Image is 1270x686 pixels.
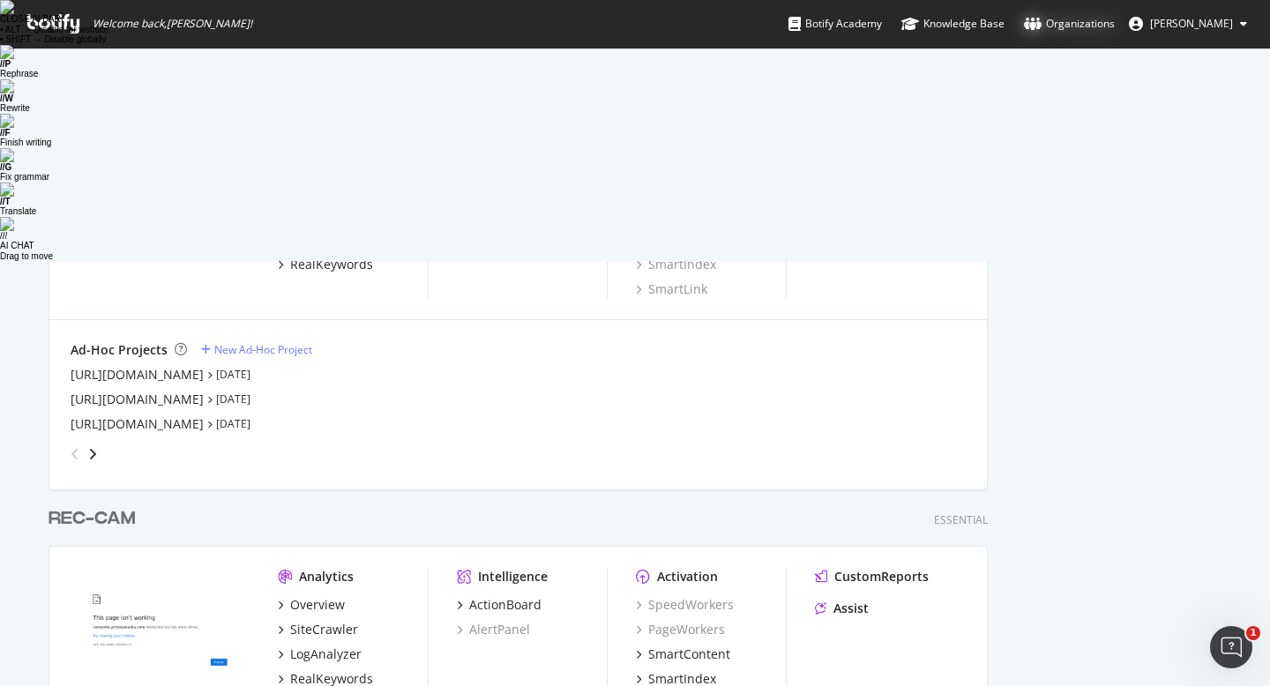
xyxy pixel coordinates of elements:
[636,645,730,663] a: SmartContent
[1246,626,1260,640] span: 1
[815,600,869,617] a: Assist
[636,621,725,638] a: PageWorkers
[71,415,204,433] a: [URL][DOMAIN_NAME]
[648,645,730,663] div: SmartContent
[216,416,250,431] a: [DATE]
[636,596,734,614] a: SpeedWorkers
[457,596,542,614] a: ActionBoard
[290,645,362,663] div: LogAnalyzer
[71,341,168,359] div: Ad-Hoc Projects
[478,568,548,585] div: Intelligence
[278,596,345,614] a: Overview
[290,621,358,638] div: SiteCrawler
[457,621,530,638] a: AlertPanel
[201,342,312,357] a: New Ad-Hoc Project
[278,621,358,638] a: SiteCrawler
[934,512,988,527] div: Essential
[278,645,362,663] a: LogAnalyzer
[469,596,542,614] div: ActionBoard
[833,600,869,617] div: Assist
[63,440,86,468] div: angle-left
[278,256,373,273] a: RealKeywords
[216,391,250,406] a: [DATE]
[290,596,345,614] div: Overview
[214,342,312,357] div: New Ad-Hoc Project
[657,568,718,585] div: Activation
[49,506,135,532] div: REC-CAM
[834,568,929,585] div: CustomReports
[86,445,99,463] div: angle-right
[71,391,204,408] a: [URL][DOMAIN_NAME]
[636,280,707,298] a: SmartLink
[49,506,142,532] a: REC-CAM
[636,256,716,273] a: SmartIndex
[290,256,373,273] div: RealKeywords
[299,568,354,585] div: Analytics
[815,568,929,585] a: CustomReports
[71,366,204,384] a: [URL][DOMAIN_NAME]
[216,367,250,382] a: [DATE]
[1210,626,1252,668] iframe: Intercom live chat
